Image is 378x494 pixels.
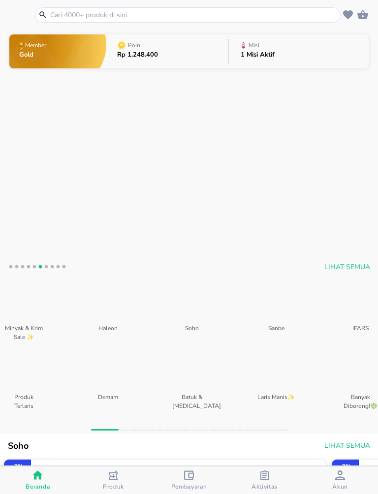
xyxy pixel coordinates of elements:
[76,466,152,494] button: Produk
[346,281,375,320] img: IFARS
[24,263,33,273] button: 4
[6,75,372,258] img: ab8ecb61-1335-440d-84c1-14042203b775.jpeg
[41,263,51,273] button: 7
[9,281,38,320] img: Minyak & Krim Sale ✨
[26,483,50,491] span: Beranda
[49,10,338,20] input: Cari 4000+ produk di sini
[320,437,372,455] button: Lihat Semua
[25,42,46,48] p: Member
[117,52,158,58] p: Rp 1.248.400
[172,320,211,343] p: Soho
[252,483,278,491] span: Aktivitas
[229,32,369,71] button: Misi1 Misi Aktif
[346,350,375,389] img: Banyak Diborong!❇️
[112,464,305,472] p: ASTHIN B-OND 6 Soho KAPSUL
[6,263,16,273] button: 1
[227,466,303,494] button: Aktivitas
[340,462,351,471] p: - 3 %
[19,52,48,58] p: Gold
[261,350,291,389] img: Laris Manis✨
[4,389,43,412] p: Produk Terlaris
[256,320,295,343] p: Sanbe
[88,320,127,343] p: Haleon
[171,483,207,491] span: Pembayaran
[324,261,370,274] span: Lihat Semua
[93,281,123,320] img: Haleon
[18,263,28,273] button: 3
[30,263,39,273] button: 5
[177,350,207,389] img: Batuk & Flu
[47,263,57,273] button: 8
[12,462,23,471] p: - 3 %
[35,263,45,273] button: 6
[106,32,228,71] button: PoinRp 1.248.400
[249,42,259,48] p: Misi
[59,263,69,273] button: 10
[320,258,372,277] button: Lihat Semua
[241,52,275,58] p: 1 Misi Aktif
[256,389,295,412] p: Laris Manis✨
[53,263,63,273] button: 9
[93,350,123,389] img: Demam
[128,42,140,48] p: Poin
[4,320,43,343] p: Minyak & Krim Sale ✨
[302,466,378,494] button: Akun
[177,281,207,320] img: Soho
[151,466,227,494] button: Pembayaran
[88,389,127,412] p: Demam
[103,483,124,491] span: Produk
[332,483,348,491] span: Akun
[12,263,22,273] button: 2
[14,10,29,23] img: logo_swiperx_s.bd005f3b.svg
[9,350,38,389] img: Produk Terlaris
[9,32,106,71] button: MemberGold
[261,281,291,320] img: Sanbe
[324,440,370,452] span: Lihat Semua
[172,389,211,412] p: Batuk & [MEDICAL_DATA]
